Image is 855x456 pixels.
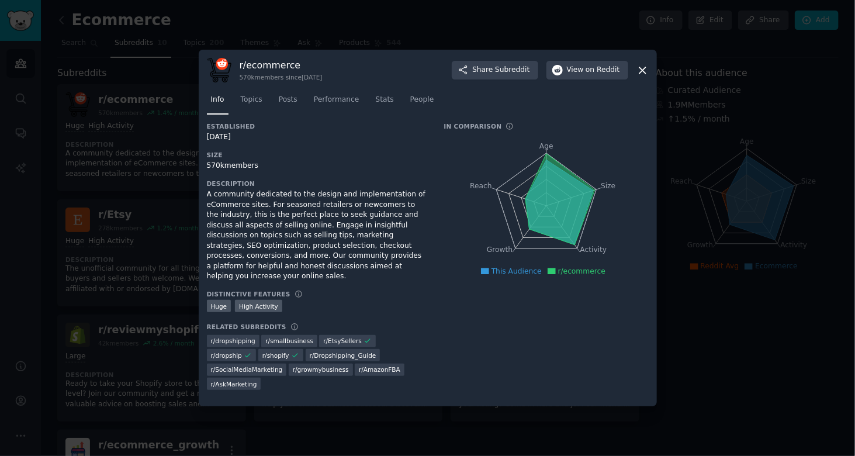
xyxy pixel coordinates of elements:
[235,300,282,312] div: High Activity
[241,95,262,105] span: Topics
[240,73,323,81] div: 570k members since [DATE]
[539,142,553,150] tspan: Age
[376,95,394,105] span: Stats
[207,122,428,130] h3: Established
[310,91,364,115] a: Performance
[265,337,313,345] span: r/ smallbusiness
[207,151,428,159] h3: Size
[372,91,398,115] a: Stats
[472,65,529,75] span: Share
[293,365,349,374] span: r/ growmybusiness
[240,59,323,71] h3: r/ ecommerce
[207,161,428,171] div: 570k members
[558,267,605,275] span: r/ecommerce
[323,337,362,345] span: r/ EtsySellers
[279,95,297,105] span: Posts
[207,91,229,115] a: Info
[452,61,538,80] button: ShareSubreddit
[491,267,542,275] span: This Audience
[207,323,286,331] h3: Related Subreddits
[495,65,529,75] span: Subreddit
[410,95,434,105] span: People
[211,351,242,360] span: r/ dropship
[207,290,290,298] h3: Distinctive Features
[546,61,628,80] button: Viewon Reddit
[211,95,224,105] span: Info
[580,246,607,254] tspan: Activity
[211,365,283,374] span: r/ SocialMediaMarketing
[275,91,302,115] a: Posts
[470,182,492,190] tspan: Reach
[310,351,376,360] span: r/ Dropshipping_Guide
[359,365,400,374] span: r/ AmazonFBA
[207,189,428,282] div: A community dedicated to the design and implementation of eCommerce sites. For seasoned retailers...
[601,182,615,190] tspan: Size
[406,91,438,115] a: People
[207,58,231,82] img: ecommerce
[586,65,619,75] span: on Reddit
[207,300,231,312] div: Huge
[207,132,428,143] div: [DATE]
[211,337,255,345] span: r/ dropshipping
[211,380,257,388] span: r/ AskMarketing
[314,95,359,105] span: Performance
[262,351,289,360] span: r/ shopify
[487,246,513,254] tspan: Growth
[444,122,502,130] h3: In Comparison
[237,91,266,115] a: Topics
[567,65,620,75] span: View
[207,179,428,188] h3: Description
